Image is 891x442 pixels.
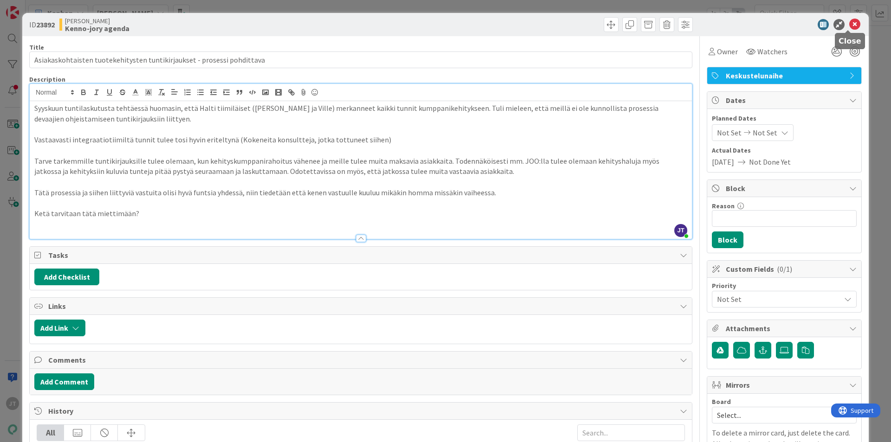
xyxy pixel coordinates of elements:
[65,17,129,25] span: [PERSON_NAME]
[34,156,687,177] p: Tarve tarkemmille tuntikirjauksille tulee olemaan, kun kehityskumppanirahoitus vähenee ja meille ...
[712,146,857,155] span: Actual Dates
[19,1,42,13] span: Support
[34,269,99,285] button: Add Checklist
[29,75,65,83] span: Description
[34,187,687,198] p: Tätä prosessia ja siihen liittyviä vastuita olisi hyvä funtsia yhdessä, niin tiedetään että kenen...
[712,202,735,210] label: Reason
[34,373,94,390] button: Add Comment
[726,263,845,275] span: Custom Fields
[717,293,836,306] span: Not Set
[48,301,675,312] span: Links
[726,95,845,106] span: Dates
[757,46,788,57] span: Watchers
[34,103,687,124] p: Syyskuun tuntilaskutusta tehtäessä huomasin, että Halti tiimiläiset ([PERSON_NAME] ja Ville) merk...
[712,114,857,123] span: Planned Dates
[717,127,742,138] span: Not Set
[777,264,792,274] span: ( 0/1 )
[712,398,731,405] span: Board
[726,70,845,81] span: Keskustelunaihe
[674,224,687,237] span: JT
[717,46,738,57] span: Owner
[726,323,845,334] span: Attachments
[34,320,85,336] button: Add Link
[29,51,692,68] input: type card name here...
[712,282,857,289] div: Priority
[29,43,44,51] label: Title
[749,156,791,167] span: Not Done Yet
[37,425,64,441] div: All
[717,409,836,422] span: Select...
[36,20,55,29] b: 23892
[726,183,845,194] span: Block
[712,156,734,167] span: [DATE]
[65,25,129,32] b: Kenno-jory agenda
[48,250,675,261] span: Tasks
[48,405,675,416] span: History
[48,354,675,365] span: Comments
[712,231,743,248] button: Block
[29,19,55,30] span: ID
[753,127,777,138] span: Not Set
[34,135,687,145] p: Vastaavasti integraatiotiimiltä tunnit tulee tosi hyvin eriteltynä (Kokeneita konsultteja, jotka ...
[839,37,861,45] h5: Close
[577,424,685,441] input: Search...
[34,208,687,219] p: Ketä tarvitaan tätä miettimään?
[726,379,845,391] span: Mirrors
